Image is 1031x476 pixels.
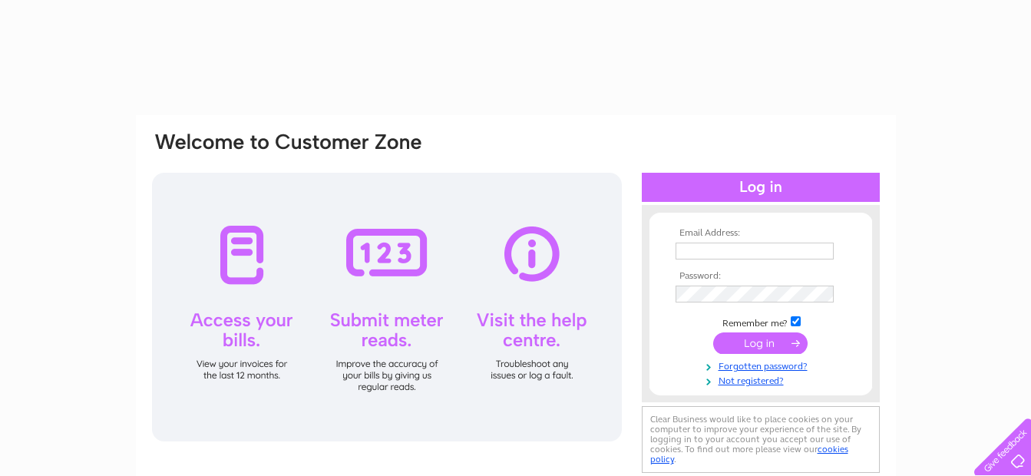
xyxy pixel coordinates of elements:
[713,332,808,354] input: Submit
[672,271,850,282] th: Password:
[672,228,850,239] th: Email Address:
[650,444,848,464] a: cookies policy
[676,358,850,372] a: Forgotten password?
[642,406,880,473] div: Clear Business would like to place cookies on your computer to improve your experience of the sit...
[672,314,850,329] td: Remember me?
[676,372,850,387] a: Not registered?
